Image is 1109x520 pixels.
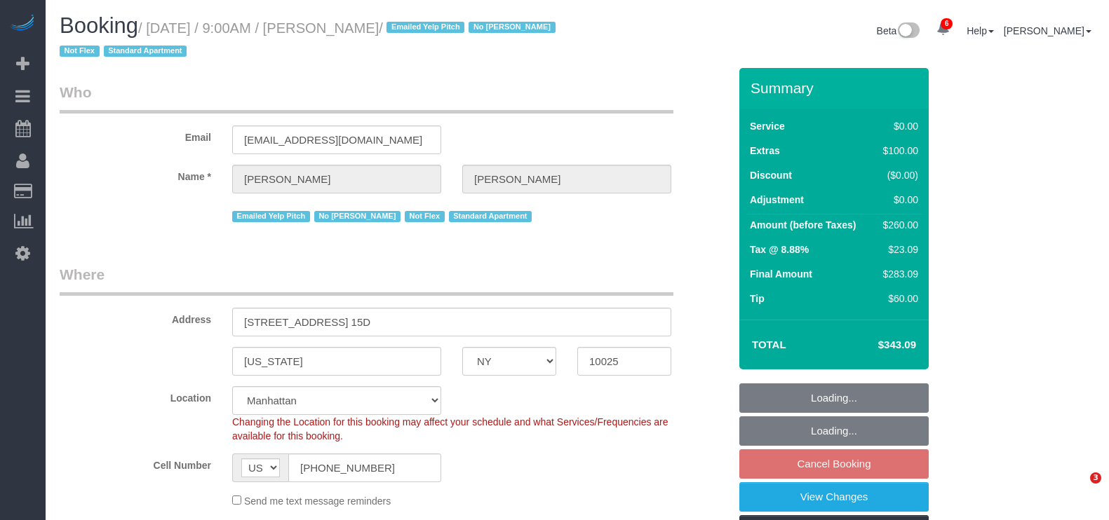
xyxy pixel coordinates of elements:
[232,347,441,376] input: City
[739,482,929,512] a: View Changes
[1004,25,1091,36] a: [PERSON_NAME]
[60,82,673,114] legend: Who
[752,338,786,350] strong: Total
[750,292,765,306] label: Tip
[449,211,532,222] span: Standard Apartment
[49,165,222,184] label: Name *
[878,218,918,232] div: $260.00
[405,211,445,222] span: Not Flex
[941,18,953,29] span: 6
[1090,472,1101,484] span: 3
[60,13,138,38] span: Booking
[967,25,994,36] a: Help
[288,453,441,482] input: Cell Number
[49,308,222,327] label: Address
[462,165,671,193] input: Last Name
[750,242,809,256] label: Tax @ 8.88%
[878,292,918,306] div: $60.00
[577,347,671,376] input: Zip Code
[60,46,100,57] span: Not Flex
[878,144,918,158] div: $100.00
[750,168,792,182] label: Discount
[232,416,668,442] span: Changing the Location for this booking may affect your schedule and what Services/Frequencies are...
[232,165,441,193] input: First Name
[1061,472,1095,506] iframe: Intercom live chat
[750,119,785,133] label: Service
[878,267,918,281] div: $283.09
[244,495,391,507] span: Send me text message reminders
[314,211,401,222] span: No [PERSON_NAME]
[750,218,856,232] label: Amount (before Taxes)
[929,14,957,45] a: 6
[232,211,310,222] span: Emailed Yelp Pitch
[750,144,780,158] label: Extras
[878,193,918,207] div: $0.00
[60,20,560,60] small: / [DATE] / 9:00AM / [PERSON_NAME]
[751,80,922,96] h3: Summary
[60,264,673,296] legend: Where
[836,339,916,351] h4: $343.09
[8,14,36,34] img: Automaid Logo
[878,242,918,256] div: $23.09
[877,25,920,36] a: Beta
[49,386,222,405] label: Location
[878,119,918,133] div: $0.00
[896,22,920,41] img: New interface
[104,46,187,57] span: Standard Apartment
[750,267,812,281] label: Final Amount
[469,22,555,33] span: No [PERSON_NAME]
[750,193,804,207] label: Adjustment
[49,125,222,144] label: Email
[878,168,918,182] div: ($0.00)
[387,22,464,33] span: Emailed Yelp Pitch
[232,125,441,154] input: Email
[49,453,222,472] label: Cell Number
